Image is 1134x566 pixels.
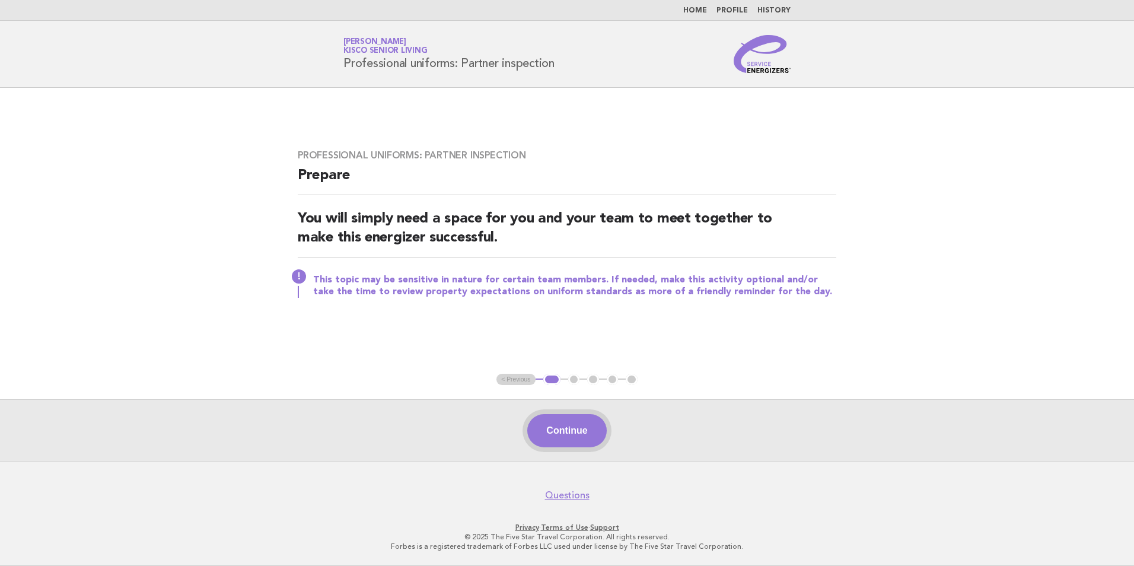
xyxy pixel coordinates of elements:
button: 1 [543,374,560,386]
p: Forbes is a registered trademark of Forbes LLC used under license by The Five Star Travel Corpora... [204,542,930,551]
a: Support [590,523,619,532]
h1: Professional uniforms: Partner inspection [343,39,555,69]
a: Home [683,7,707,14]
p: This topic may be sensitive in nature for certain team members. If needed, make this activity opt... [313,274,836,298]
button: Continue [527,414,606,447]
a: Terms of Use [541,523,588,532]
a: History [757,7,791,14]
p: © 2025 The Five Star Travel Corporation. All rights reserved. [204,532,930,542]
a: Privacy [515,523,539,532]
a: Profile [716,7,748,14]
span: Kisco Senior Living [343,47,427,55]
h2: You will simply need a space for you and your team to meet together to make this energizer succes... [298,209,836,257]
h3: Professional uniforms: Partner inspection [298,150,836,161]
a: Questions [545,489,590,501]
h2: Prepare [298,166,836,195]
a: [PERSON_NAME]Kisco Senior Living [343,38,427,55]
p: · · [204,523,930,532]
img: Service Energizers [734,35,791,73]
